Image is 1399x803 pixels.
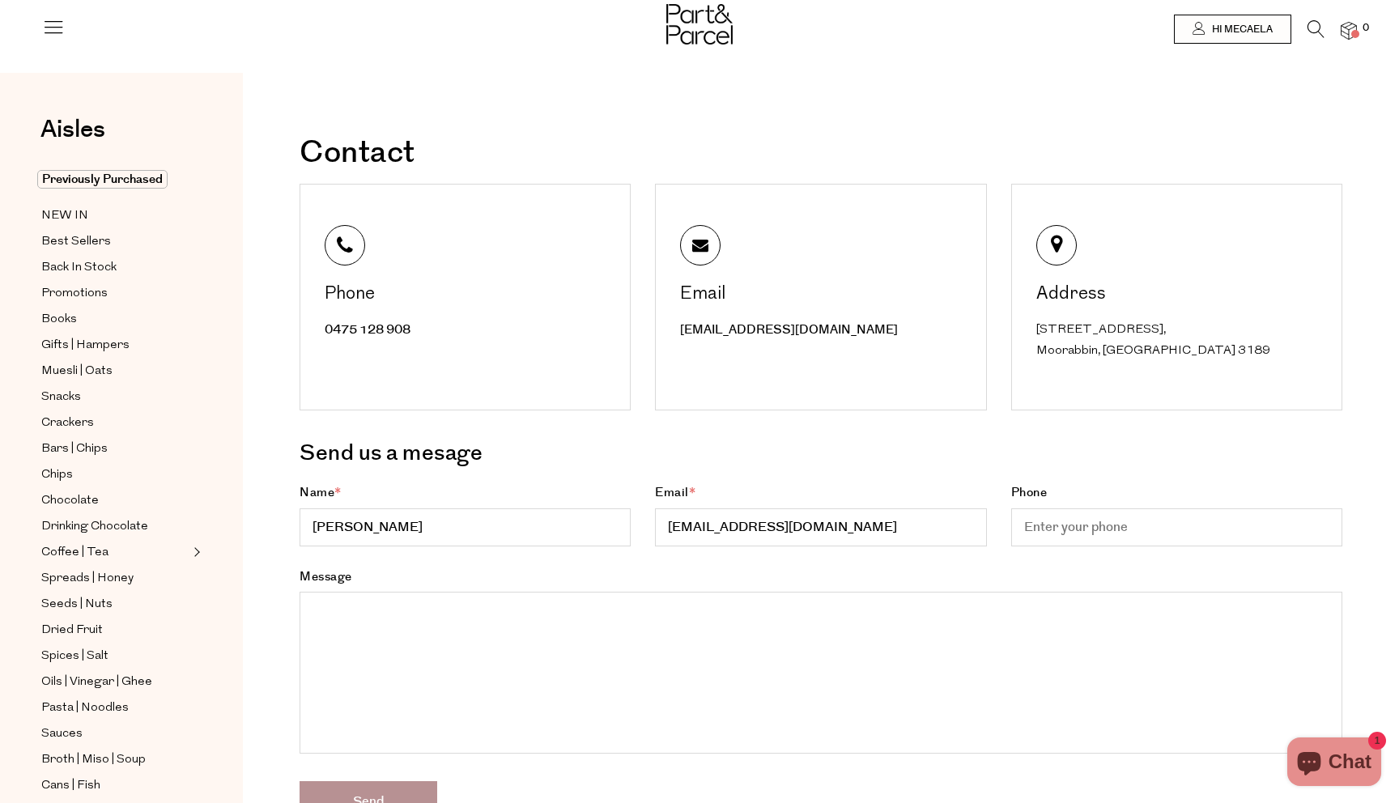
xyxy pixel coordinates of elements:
span: Pasta | Noodles [41,699,129,718]
a: Aisles [40,117,105,158]
a: Chips [41,465,189,485]
a: Spreads | Honey [41,568,189,588]
span: Coffee | Tea [41,543,108,563]
h3: Send us a mesage [300,435,1342,472]
a: Crackers [41,413,189,433]
a: Hi Mecaela [1174,15,1291,44]
span: Crackers [41,414,94,433]
a: Coffee | Tea [41,542,189,563]
inbox-online-store-chat: Shopify online store chat [1282,737,1386,790]
span: Cans | Fish [41,776,100,796]
input: Email* [655,508,986,546]
a: Dried Fruit [41,620,189,640]
a: Seeds | Nuts [41,594,189,614]
span: Promotions [41,284,108,304]
button: Expand/Collapse Coffee | Tea [189,542,201,562]
span: 0 [1359,21,1373,36]
div: [STREET_ADDRESS], Moorabbin, [GEOGRAPHIC_DATA] 3189 [1036,320,1321,361]
img: Part&Parcel [666,4,733,45]
a: Previously Purchased [41,170,189,189]
span: Spices | Salt [41,647,108,666]
span: Hi Mecaela [1208,23,1273,36]
span: Gifts | Hampers [41,336,130,355]
span: Best Sellers [41,232,111,252]
span: Oils | Vinegar | Ghee [41,673,152,692]
label: Name [300,484,631,546]
a: Muesli | Oats [41,361,189,381]
a: Snacks [41,387,189,407]
span: Books [41,310,77,329]
label: Email [655,484,986,546]
a: Drinking Chocolate [41,516,189,537]
a: Pasta | Noodles [41,698,189,718]
textarea: Message [300,592,1342,754]
a: Broth | Miso | Soup [41,750,189,770]
input: Phone [1011,508,1342,546]
a: Books [41,309,189,329]
span: Muesli | Oats [41,362,113,381]
div: Email [680,286,965,304]
span: Snacks [41,388,81,407]
span: Drinking Chocolate [41,517,148,537]
a: Back In Stock [41,257,189,278]
span: Previously Purchased [37,170,168,189]
span: NEW IN [41,206,88,226]
div: Address [1036,286,1321,304]
span: Broth | Miso | Soup [41,750,146,770]
a: Oils | Vinegar | Ghee [41,672,189,692]
span: Bars | Chips [41,440,108,459]
a: Promotions [41,283,189,304]
span: Aisles [40,112,105,147]
a: NEW IN [41,206,189,226]
span: Sauces [41,724,83,744]
label: Phone [1011,484,1342,546]
label: Message [300,568,1342,761]
a: Best Sellers [41,232,189,252]
span: Spreads | Honey [41,569,134,588]
span: Seeds | Nuts [41,595,113,614]
a: Bars | Chips [41,439,189,459]
span: Dried Fruit [41,621,103,640]
a: Cans | Fish [41,775,189,796]
a: Chocolate [41,491,189,511]
span: Chips [41,465,73,485]
a: Gifts | Hampers [41,335,189,355]
a: Sauces [41,724,189,744]
h1: Contact [300,138,1342,168]
a: [EMAIL_ADDRESS][DOMAIN_NAME] [680,321,898,338]
input: Name* [300,508,631,546]
div: Phone [325,286,610,304]
a: Spices | Salt [41,646,189,666]
a: 0475 128 908 [325,321,410,338]
span: Chocolate [41,491,99,511]
span: Back In Stock [41,258,117,278]
a: 0 [1341,22,1357,39]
